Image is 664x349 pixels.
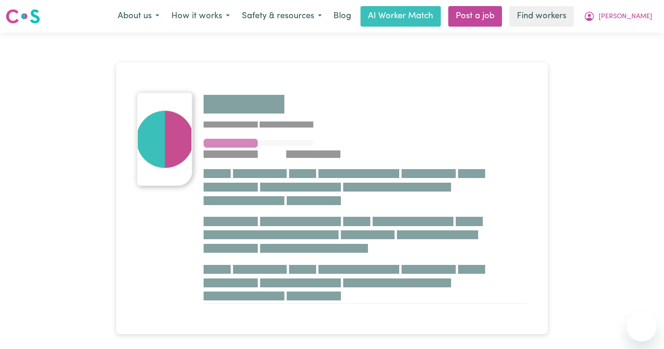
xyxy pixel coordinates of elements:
[448,6,502,27] a: Post a job
[627,312,657,342] iframe: Button to launch messaging window
[360,6,441,27] a: AI Worker Match
[599,12,652,22] span: [PERSON_NAME]
[6,8,40,25] img: Careseekers logo
[236,7,328,26] button: Safety & resources
[328,6,357,27] a: Blog
[509,6,574,27] a: Find workers
[6,6,40,27] a: Careseekers logo
[165,7,236,26] button: How it works
[578,7,658,26] button: My Account
[112,7,165,26] button: About us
